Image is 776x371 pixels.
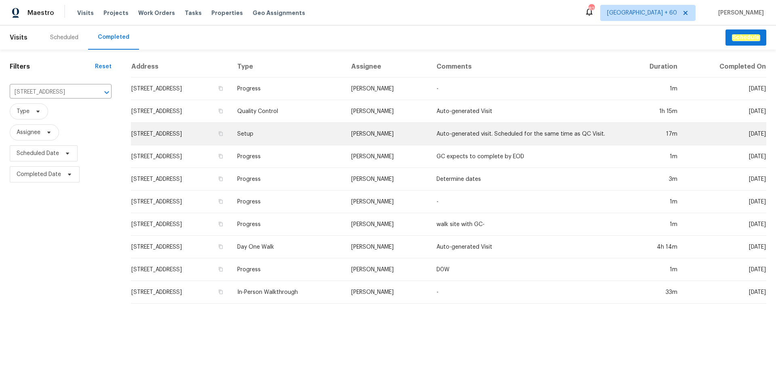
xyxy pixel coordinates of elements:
[588,5,594,13] div: 824
[231,236,344,258] td: Day One Walk
[345,56,430,78] th: Assignee
[345,281,430,304] td: [PERSON_NAME]
[131,56,231,78] th: Address
[345,78,430,100] td: [PERSON_NAME]
[231,78,344,100] td: Progress
[131,236,231,258] td: [STREET_ADDRESS]
[725,29,766,46] button: Schedule
[430,281,621,304] td: -
[103,9,129,17] span: Projects
[621,123,684,145] td: 17m
[345,236,430,258] td: [PERSON_NAME]
[17,107,30,115] span: Type
[10,29,27,46] span: Visits
[17,170,61,178] span: Completed Date
[345,258,430,281] td: [PERSON_NAME]
[217,288,224,296] button: Copy Address
[98,33,129,41] div: Completed
[430,78,621,100] td: -
[684,56,766,78] th: Completed On
[621,56,684,78] th: Duration
[345,145,430,168] td: [PERSON_NAME]
[684,258,766,281] td: [DATE]
[684,78,766,100] td: [DATE]
[607,9,677,17] span: [GEOGRAPHIC_DATA] + 60
[621,191,684,213] td: 1m
[430,56,621,78] th: Comments
[231,281,344,304] td: In-Person Walkthrough
[217,175,224,182] button: Copy Address
[621,213,684,236] td: 1m
[621,100,684,123] td: 1h 15m
[95,63,112,71] div: Reset
[217,243,224,250] button: Copy Address
[684,145,766,168] td: [DATE]
[131,191,231,213] td: [STREET_ADDRESS]
[131,168,231,191] td: [STREET_ADDRESS]
[10,86,89,99] input: Search for an address...
[217,220,224,228] button: Copy Address
[345,123,430,145] td: [PERSON_NAME]
[217,107,224,115] button: Copy Address
[231,258,344,281] td: Progress
[231,56,344,78] th: Type
[253,9,305,17] span: Geo Assignments
[50,34,78,42] div: Scheduled
[231,213,344,236] td: Progress
[101,87,112,98] button: Open
[345,191,430,213] td: [PERSON_NAME]
[185,10,202,16] span: Tasks
[211,9,243,17] span: Properties
[231,145,344,168] td: Progress
[430,191,621,213] td: -
[430,213,621,236] td: walk site with GC-
[684,123,766,145] td: [DATE]
[231,123,344,145] td: Setup
[684,213,766,236] td: [DATE]
[621,78,684,100] td: 1m
[217,153,224,160] button: Copy Address
[621,281,684,304] td: 33m
[217,85,224,92] button: Copy Address
[732,34,760,41] em: Schedule
[27,9,54,17] span: Maestro
[231,100,344,123] td: Quality Control
[684,236,766,258] td: [DATE]
[345,213,430,236] td: [PERSON_NAME]
[715,9,764,17] span: [PERSON_NAME]
[621,168,684,191] td: 3m
[430,236,621,258] td: Auto-generated Visit
[430,100,621,123] td: Auto-generated Visit
[10,63,95,71] h1: Filters
[621,236,684,258] td: 4h 14m
[217,198,224,205] button: Copy Address
[621,145,684,168] td: 1m
[345,100,430,123] td: [PERSON_NAME]
[684,191,766,213] td: [DATE]
[138,9,175,17] span: Work Orders
[131,78,231,100] td: [STREET_ADDRESS]
[430,258,621,281] td: D0W
[131,123,231,145] td: [STREET_ADDRESS]
[684,168,766,191] td: [DATE]
[684,281,766,304] td: [DATE]
[217,266,224,273] button: Copy Address
[430,145,621,168] td: GC expects to complete by EOD
[345,168,430,191] td: [PERSON_NAME]
[17,149,59,157] span: Scheduled Date
[131,145,231,168] td: [STREET_ADDRESS]
[231,191,344,213] td: Progress
[231,168,344,191] td: Progress
[131,258,231,281] td: [STREET_ADDRESS]
[430,123,621,145] td: Auto-generated visit. Scheduled for the same time as QC Visit.
[621,258,684,281] td: 1m
[131,100,231,123] td: [STREET_ADDRESS]
[17,128,40,136] span: Assignee
[131,281,231,304] td: [STREET_ADDRESS]
[430,168,621,191] td: Determine dates
[131,213,231,236] td: [STREET_ADDRESS]
[217,130,224,137] button: Copy Address
[684,100,766,123] td: [DATE]
[77,9,94,17] span: Visits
